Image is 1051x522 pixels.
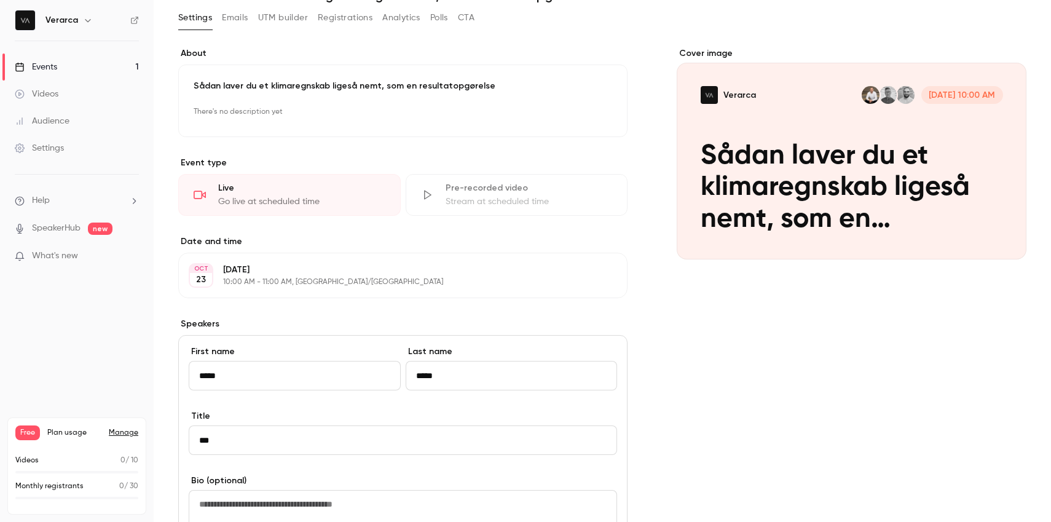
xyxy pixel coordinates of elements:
[15,425,40,440] span: Free
[446,182,613,194] div: Pre-recorded video
[15,455,39,466] p: Videos
[120,455,138,466] p: / 10
[15,142,64,154] div: Settings
[196,274,206,286] p: 23
[223,264,562,276] p: [DATE]
[406,346,618,358] label: Last name
[189,475,617,487] label: Bio (optional)
[430,8,448,28] button: Polls
[677,47,1026,259] section: Cover image
[45,14,78,26] h6: Verarca
[178,174,401,216] div: LiveGo live at scheduled time
[222,8,248,28] button: Emails
[258,8,308,28] button: UTM builder
[189,410,617,422] label: Title
[32,250,78,263] span: What's new
[218,182,385,194] div: Live
[47,428,101,438] span: Plan usage
[218,196,385,208] div: Go live at scheduled time
[178,8,212,28] button: Settings
[120,457,125,464] span: 0
[32,222,81,235] a: SpeakerHub
[382,8,420,28] button: Analytics
[178,235,628,248] label: Date and time
[88,223,112,235] span: new
[189,346,401,358] label: First name
[15,88,58,100] div: Videos
[194,102,612,122] p: There's no description yet
[446,196,613,208] div: Stream at scheduled time
[223,277,562,287] p: 10:00 AM - 11:00 AM, [GEOGRAPHIC_DATA]/[GEOGRAPHIC_DATA]
[15,194,139,207] li: help-dropdown-opener
[124,251,139,262] iframe: Noticeable Trigger
[32,194,50,207] span: Help
[15,61,57,73] div: Events
[677,47,1026,60] label: Cover image
[178,318,628,330] label: Speakers
[109,428,138,438] a: Manage
[15,115,69,127] div: Audience
[178,157,628,169] p: Event type
[406,174,628,216] div: Pre-recorded videoStream at scheduled time
[15,481,84,492] p: Monthly registrants
[119,483,124,490] span: 0
[178,47,628,60] label: About
[190,264,212,273] div: OCT
[15,10,35,30] img: Verarca
[318,8,372,28] button: Registrations
[458,8,474,28] button: CTA
[119,481,138,492] p: / 30
[194,80,612,92] p: Sådan laver du et klimaregnskab ligeså nemt, som en resultatopgørelse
